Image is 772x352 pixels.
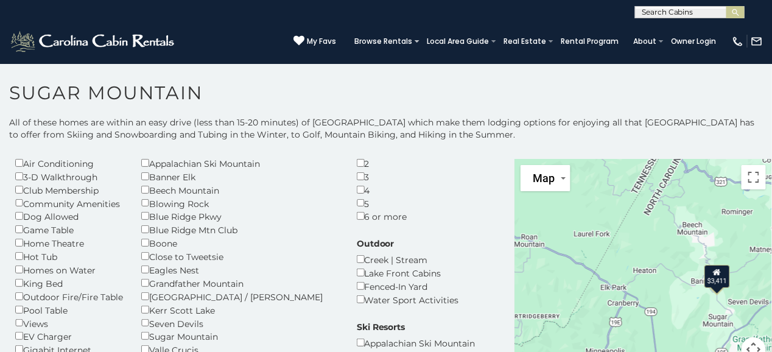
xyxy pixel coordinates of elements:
div: Lake Front Cabins [357,266,459,280]
div: Banner Elk [141,170,339,183]
div: 3 [357,170,444,183]
div: Grandfather Mountain [141,276,339,290]
img: mail-regular-white.png [751,35,763,48]
div: Sugar Mountain [141,329,339,343]
a: My Favs [293,35,336,48]
div: 6 or more [357,209,444,223]
div: Community Amenities [15,197,123,210]
div: Fenced-In Yard [357,280,459,293]
div: Water Sport Activities [357,293,459,306]
div: Seven Devils [141,317,339,330]
div: Hot Tub [15,250,123,263]
div: $3,411 [704,265,729,288]
a: Browse Rentals [348,33,418,50]
div: Boone [141,236,339,250]
div: Home Theatre [15,236,123,250]
div: Views [15,317,123,330]
div: Homes on Water [15,263,123,276]
div: Pool Table [15,303,123,317]
button: Change map style [521,165,570,191]
span: Map [533,172,555,185]
div: Dog Allowed [15,209,123,223]
label: Ski Resorts [357,321,405,333]
div: Beech Mountain [141,183,339,197]
div: EV Charger [15,329,123,343]
label: Outdoor [357,238,395,250]
div: Creek | Stream [357,253,459,266]
a: Rental Program [555,33,625,50]
div: Air Conditioning [15,157,123,170]
a: Owner Login [665,33,723,50]
div: Game Table [15,223,123,236]
div: [GEOGRAPHIC_DATA] / [PERSON_NAME] [141,290,339,303]
div: 3-D Walkthrough [15,170,123,183]
div: 4 [357,183,444,197]
div: Kerr Scott Lake [141,303,339,317]
span: My Favs [307,36,336,47]
div: Club Membership [15,183,123,197]
a: Real Estate [497,33,552,50]
img: phone-regular-white.png [732,35,744,48]
div: Close to Tweetsie [141,250,339,263]
button: Toggle fullscreen view [742,165,766,189]
div: Eagles Nest [141,263,339,276]
div: Appalachian Ski Mountain [141,157,339,170]
div: Blue Ridge Pkwy [141,209,339,223]
div: Outdoor Fire/Fire Table [15,290,123,303]
div: Appalachian Ski Mountain [357,336,475,350]
div: Blue Ridge Mtn Club [141,223,339,236]
div: 5 [357,197,444,210]
div: King Bed [15,276,123,290]
a: Local Area Guide [421,33,495,50]
div: Blowing Rock [141,197,339,210]
img: White-1-2.png [9,29,178,54]
div: 2 [357,157,444,170]
a: About [627,33,662,50]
